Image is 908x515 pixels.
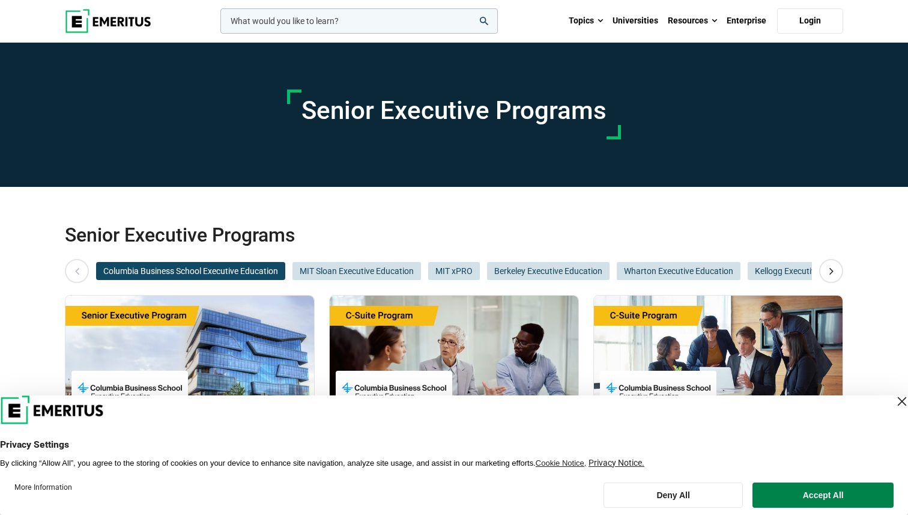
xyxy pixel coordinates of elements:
h2: Senior Executive Programs [65,223,843,247]
button: Columbia Business School Executive Education [96,262,285,280]
button: MIT Sloan Executive Education [292,262,421,280]
a: Finance Course by Columbia Business School Executive Education - September 25, 2025 Columbia Busi... [65,296,314,492]
img: Columbia Business School Executive Education [77,377,182,404]
img: Venture Capital Private Equity Program | Online Finance Course [65,296,314,416]
button: Kellogg Executive Education [748,262,867,280]
input: woocommerce-product-search-field-0 [220,8,498,34]
a: Finance Course by Columbia Business School Executive Education - September 29, 2025 Columbia Busi... [594,296,843,492]
a: Leadership Course by Columbia Business School Executive Education - September 25, 2025 Columbia B... [330,296,578,492]
button: Berkeley Executive Education [487,262,610,280]
button: MIT xPRO [428,262,480,280]
img: Chief Executive Officer Program | Online Leadership Course [330,296,578,416]
h1: Senior Executive Programs [301,96,607,126]
button: Wharton Executive Education [617,262,740,280]
img: Chief Financial Officer Program | Online Finance Course [594,296,843,416]
a: Login [777,8,843,34]
img: Columbia Business School Executive Education [606,377,710,404]
img: Columbia Business School Executive Education [342,377,446,404]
